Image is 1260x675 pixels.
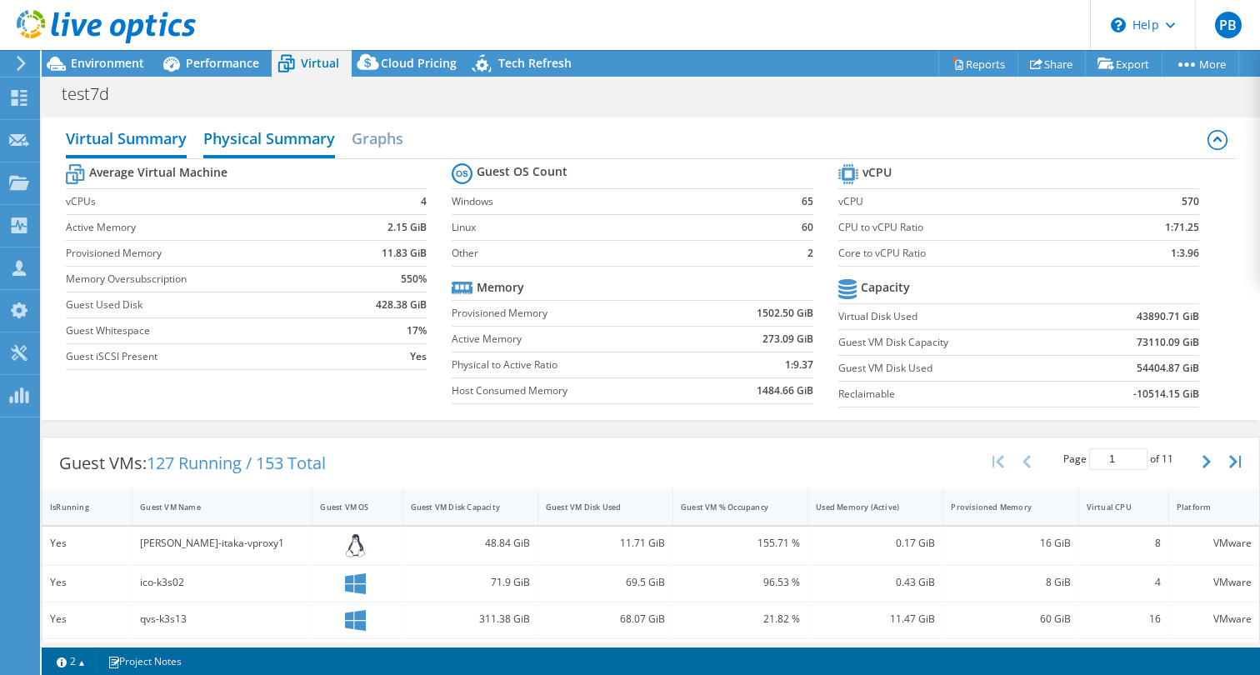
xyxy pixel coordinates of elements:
[50,610,124,628] div: Yes
[411,502,510,512] div: Guest VM Disk Capacity
[452,331,699,347] label: Active Memory
[1177,573,1252,592] div: VMware
[838,308,1070,325] label: Virtual Disk Used
[203,122,335,158] h2: Physical Summary
[352,122,403,155] h2: Graphs
[681,534,800,552] div: 155.71 %
[407,322,427,339] b: 17%
[951,610,1070,628] div: 60 GiB
[387,219,427,236] b: 2.15 GiB
[1177,610,1252,628] div: VMware
[681,610,800,628] div: 21.82 %
[1087,610,1161,628] div: 16
[376,297,427,313] b: 428.38 GiB
[816,610,935,628] div: 11.47 GiB
[66,297,340,313] label: Guest Used Disk
[45,651,97,672] a: 2
[1177,502,1232,512] div: Platform
[498,55,572,71] span: Tech Refresh
[785,357,813,373] b: 1:9.37
[681,573,800,592] div: 96.53 %
[838,386,1070,402] label: Reclaimable
[89,164,227,181] b: Average Virtual Machine
[452,245,780,262] label: Other
[1087,573,1161,592] div: 4
[410,348,427,365] b: Yes
[452,219,780,236] label: Linux
[71,55,144,71] span: Environment
[1137,334,1199,351] b: 73110.09 GiB
[1137,360,1199,377] b: 54404.87 GiB
[66,245,340,262] label: Provisioned Memory
[938,51,1018,77] a: Reports
[1111,17,1126,32] svg: \n
[452,193,780,210] label: Windows
[66,322,340,339] label: Guest Whitespace
[802,219,813,236] b: 60
[1133,386,1199,402] b: -10514.15 GiB
[757,305,813,322] b: 1502.50 GiB
[301,55,339,71] span: Virtual
[421,193,427,210] b: 4
[50,502,104,512] div: IsRunning
[681,502,780,512] div: Guest VM % Occupancy
[186,55,259,71] span: Performance
[1177,534,1252,552] div: VMware
[951,502,1050,512] div: Provisioned Memory
[802,193,813,210] b: 65
[838,245,1104,262] label: Core to vCPU Ratio
[807,245,813,262] b: 2
[411,610,530,628] div: 311.38 GiB
[838,360,1070,377] label: Guest VM Disk Used
[951,534,1070,552] div: 16 GiB
[381,55,457,71] span: Cloud Pricing
[452,357,699,373] label: Physical to Active Ratio
[838,193,1104,210] label: vCPU
[50,573,124,592] div: Yes
[452,305,699,322] label: Provisioned Memory
[757,382,813,399] b: 1484.66 GiB
[1162,51,1239,77] a: More
[546,573,665,592] div: 69.5 GiB
[411,534,530,552] div: 48.84 GiB
[66,122,187,158] h2: Virtual Summary
[42,437,342,489] div: Guest VMs:
[96,651,193,672] a: Project Notes
[816,502,915,512] div: Used Memory (Active)
[66,219,340,236] label: Active Memory
[546,610,665,628] div: 68.07 GiB
[452,382,699,399] label: Host Consumed Memory
[816,534,935,552] div: 0.17 GiB
[546,502,645,512] div: Guest VM Disk Used
[320,502,374,512] div: Guest VM OS
[382,245,427,262] b: 11.83 GiB
[838,219,1104,236] label: CPU to vCPU Ratio
[546,534,665,552] div: 11.71 GiB
[951,573,1070,592] div: 8 GiB
[401,271,427,287] b: 550%
[1063,448,1173,470] span: Page of
[140,502,284,512] div: Guest VM Name
[1171,245,1199,262] b: 1:3.96
[862,164,892,181] b: vCPU
[861,279,910,296] b: Capacity
[140,534,304,552] div: [PERSON_NAME]-itaka-vproxy1
[140,610,304,628] div: qvs-k3s13
[1085,51,1162,77] a: Export
[147,452,326,474] span: 127 Running / 153 Total
[477,279,524,296] b: Memory
[1182,193,1199,210] b: 570
[838,334,1070,351] label: Guest VM Disk Capacity
[66,193,340,210] label: vCPUs
[477,163,567,180] b: Guest OS Count
[66,271,340,287] label: Memory Oversubscription
[1087,534,1161,552] div: 8
[54,85,135,103] h1: test7d
[1089,448,1147,470] input: jump to page
[1215,12,1242,38] span: PB
[816,573,935,592] div: 0.43 GiB
[1165,219,1199,236] b: 1:71.25
[411,573,530,592] div: 71.9 GiB
[66,348,340,365] label: Guest iSCSI Present
[1017,51,1086,77] a: Share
